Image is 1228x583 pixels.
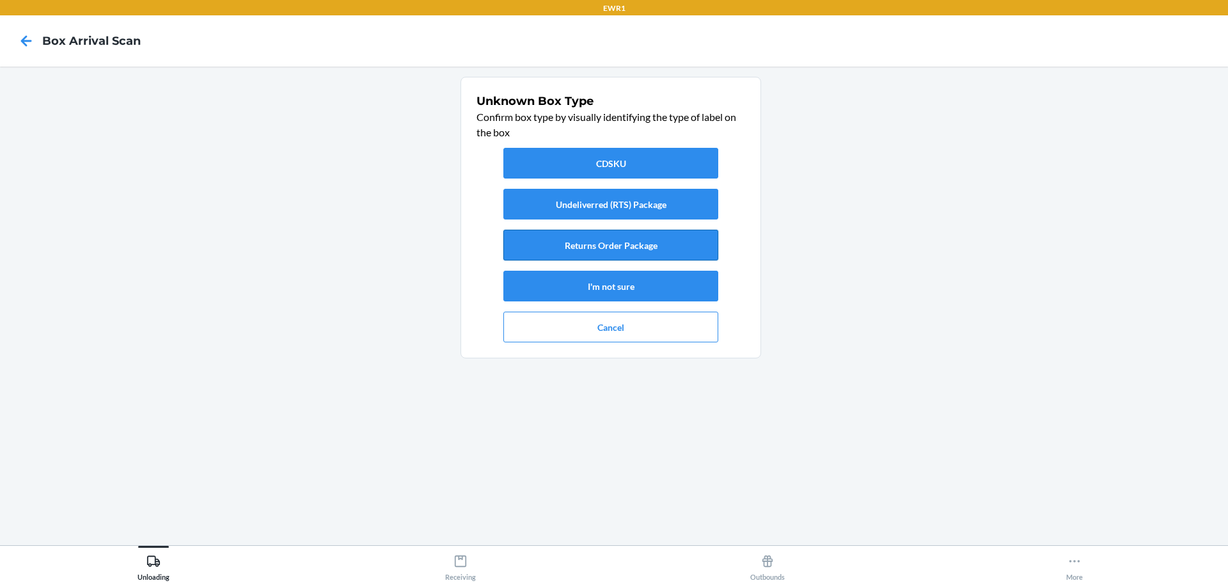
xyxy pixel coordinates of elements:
[503,148,718,179] button: CDSKU
[503,271,718,301] button: I'm not sure
[138,549,169,581] div: Unloading
[503,230,718,260] button: Returns Order Package
[750,549,785,581] div: Outbounds
[445,549,476,581] div: Receiving
[614,546,921,581] button: Outbounds
[42,33,141,49] h4: Box Arrival Scan
[503,189,718,220] button: Undeliverred (RTS) Package
[503,312,718,342] button: Cancel
[307,546,614,581] button: Receiving
[476,109,745,140] p: Confirm box type by visually identifying the type of label on the box
[921,546,1228,581] button: More
[476,93,745,109] h1: Unknown Box Type
[603,3,626,14] p: EWR1
[1066,549,1083,581] div: More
